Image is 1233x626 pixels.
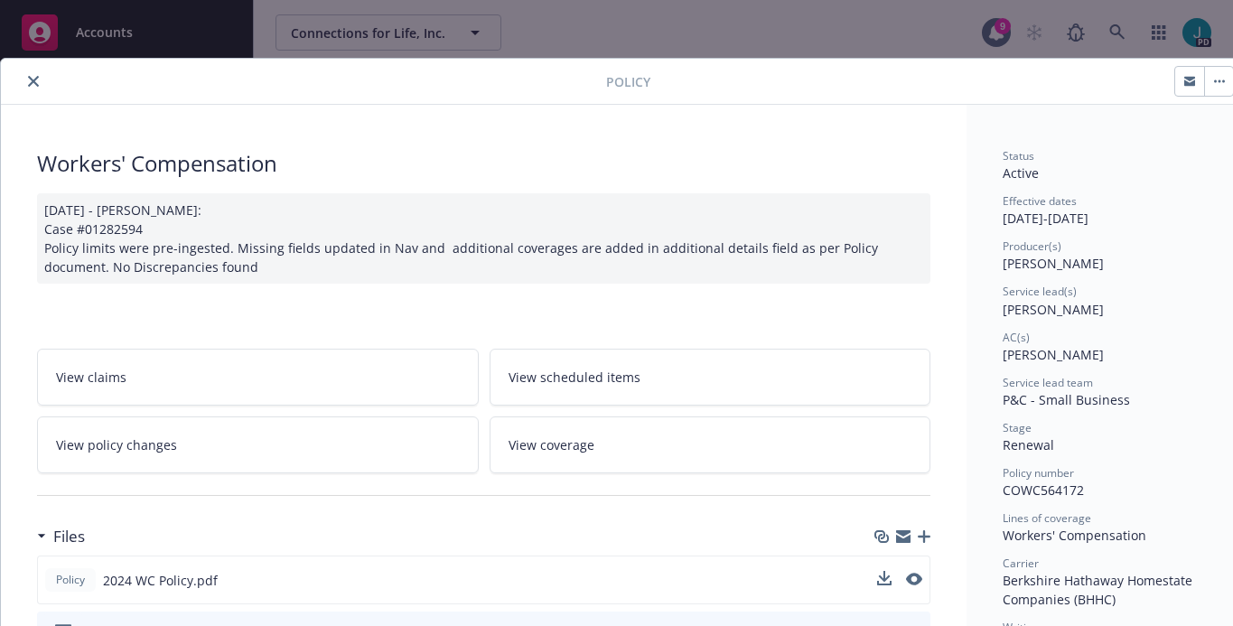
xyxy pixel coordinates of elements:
[37,525,85,548] div: Files
[490,349,931,406] a: View scheduled items
[1003,301,1104,318] span: [PERSON_NAME]
[37,148,930,179] div: Workers' Compensation
[1003,510,1091,526] span: Lines of coverage
[37,193,930,284] div: [DATE] - [PERSON_NAME]: Case #01282594 Policy limits were pre-ingested. Missing fields updated in...
[1003,148,1034,164] span: Status
[56,435,177,454] span: View policy changes
[1003,193,1205,228] div: [DATE] - [DATE]
[103,571,218,590] span: 2024 WC Policy.pdf
[53,525,85,548] h3: Files
[906,571,922,590] button: preview file
[37,349,479,406] a: View claims
[1003,391,1130,408] span: P&C - Small Business
[23,70,44,92] button: close
[1003,238,1061,254] span: Producer(s)
[1003,164,1039,182] span: Active
[1003,284,1077,299] span: Service lead(s)
[1003,375,1093,390] span: Service lead team
[1003,465,1074,481] span: Policy number
[56,368,126,387] span: View claims
[606,72,650,91] span: Policy
[1003,346,1104,363] span: [PERSON_NAME]
[1003,526,1205,545] div: Workers' Compensation
[1003,420,1032,435] span: Stage
[490,416,931,473] a: View coverage
[1003,330,1030,345] span: AC(s)
[1003,556,1039,571] span: Carrier
[1003,255,1104,272] span: [PERSON_NAME]
[1003,436,1054,453] span: Renewal
[1003,193,1077,209] span: Effective dates
[509,368,640,387] span: View scheduled items
[37,416,479,473] a: View policy changes
[509,435,594,454] span: View coverage
[877,571,892,585] button: download file
[52,572,89,588] span: Policy
[906,573,922,585] button: preview file
[1003,481,1084,499] span: COWC564172
[1003,572,1196,608] span: Berkshire Hathaway Homestate Companies (BHHC)
[877,571,892,590] button: download file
